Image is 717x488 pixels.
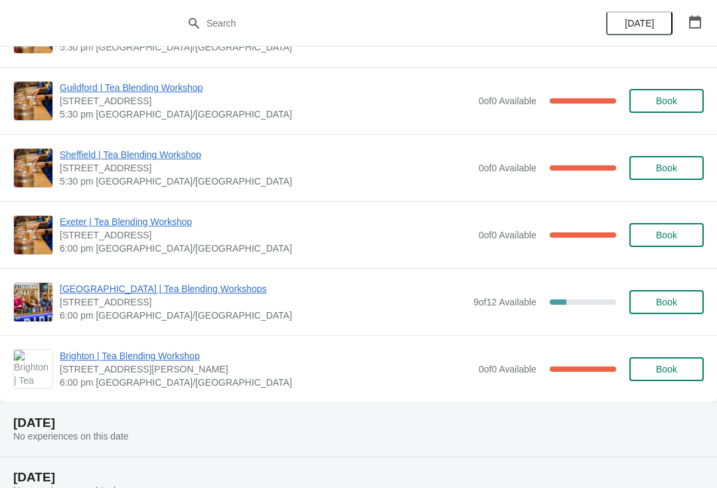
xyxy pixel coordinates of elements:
[60,376,472,389] span: 6:00 pm [GEOGRAPHIC_DATA]/[GEOGRAPHIC_DATA]
[60,349,472,363] span: Brighton | Tea Blending Workshop
[14,149,52,187] img: Sheffield | Tea Blending Workshop | 76 - 78 Pinstone Street, Sheffield, S1 2HP | 5:30 pm Europe/L...
[13,416,704,430] h2: [DATE]
[60,161,472,175] span: [STREET_ADDRESS]
[629,156,704,180] button: Book
[60,282,467,295] span: [GEOGRAPHIC_DATA] | Tea Blending Workshops
[60,295,467,309] span: [STREET_ADDRESS]
[606,11,673,35] button: [DATE]
[14,82,52,120] img: Guildford | Tea Blending Workshop | 5 Market Street, Guildford, GU1 4LB | 5:30 pm Europe/London
[206,11,538,35] input: Search
[60,81,472,94] span: Guildford | Tea Blending Workshop
[14,283,52,321] img: Glasgow | Tea Blending Workshops | 215 Byres Road, Glasgow G12 8UD, UK | 6:00 pm Europe/London
[60,94,472,108] span: [STREET_ADDRESS]
[629,357,704,381] button: Book
[14,216,52,254] img: Exeter | Tea Blending Workshop | 46 High Street, Exeter, EX4 3DJ | 6:00 pm Europe/London
[479,163,536,173] span: 0 of 0 Available
[60,175,472,188] span: 5:30 pm [GEOGRAPHIC_DATA]/[GEOGRAPHIC_DATA]
[625,18,654,29] span: [DATE]
[60,41,472,54] span: 5:30 pm [GEOGRAPHIC_DATA]/[GEOGRAPHIC_DATA]
[60,148,472,161] span: Sheffield | Tea Blending Workshop
[60,228,472,242] span: [STREET_ADDRESS]
[60,363,472,376] span: [STREET_ADDRESS][PERSON_NAME]
[656,163,677,173] span: Book
[60,242,472,255] span: 6:00 pm [GEOGRAPHIC_DATA]/[GEOGRAPHIC_DATA]
[479,364,536,374] span: 0 of 0 Available
[629,89,704,113] button: Book
[13,471,704,484] h2: [DATE]
[473,297,536,307] span: 9 of 12 Available
[14,350,52,388] img: Brighton | Tea Blending Workshop | 41 Gardner Street, Brighton BN1 1UN | 6:00 pm Europe/London
[656,364,677,374] span: Book
[13,431,129,442] span: No experiences on this date
[656,230,677,240] span: Book
[60,108,472,121] span: 5:30 pm [GEOGRAPHIC_DATA]/[GEOGRAPHIC_DATA]
[656,297,677,307] span: Book
[629,223,704,247] button: Book
[60,215,472,228] span: Exeter | Tea Blending Workshop
[629,290,704,314] button: Book
[60,309,467,322] span: 6:00 pm [GEOGRAPHIC_DATA]/[GEOGRAPHIC_DATA]
[479,96,536,106] span: 0 of 0 Available
[656,96,677,106] span: Book
[479,230,536,240] span: 0 of 0 Available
